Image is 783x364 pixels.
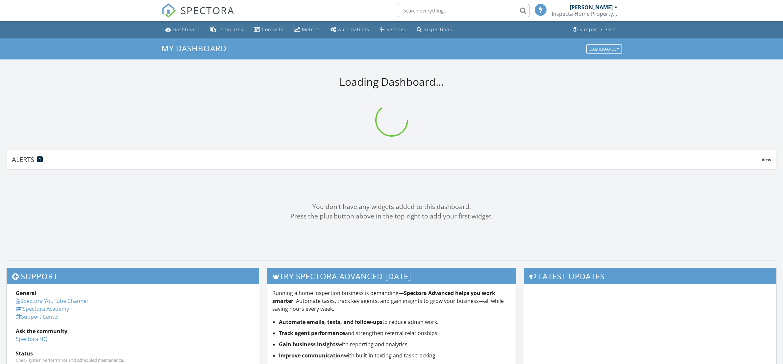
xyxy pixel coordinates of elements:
div: Support Center [579,26,618,33]
a: Dashboard [163,24,203,36]
strong: Automate emails, texts, and follow-ups [279,318,382,326]
div: Inspections [424,26,452,33]
img: The Best Home Inspection Software - Spectora [161,3,176,18]
div: Contacts [262,26,283,33]
div: Templates [218,26,243,33]
a: SPECTORA [161,9,234,23]
strong: Track agent performance [279,330,345,337]
h3: Support [7,268,259,284]
a: Settings [377,24,409,36]
a: Metrics [291,24,323,36]
div: Settings [386,26,406,33]
a: Support Center [16,313,60,320]
div: Metrics [302,26,320,33]
a: Support Center [570,24,621,36]
a: Automations (Basic) [328,24,372,36]
div: Check system performance and scheduled maintenance. [16,357,250,363]
li: and strengthen referral relationships. [279,329,510,337]
input: Search everything... [398,4,529,17]
a: Spectora YouTube Channel [16,297,88,305]
h3: Latest Updates [524,268,776,284]
span: My Dashboard [161,43,227,54]
li: with built-in texting and task tracking. [279,352,510,359]
div: Status [16,350,250,357]
div: Press the plus button above in the top right to add your first widget. [7,212,776,221]
strong: General [16,289,37,297]
a: Templates [208,24,246,36]
div: Alerts [12,155,762,164]
a: Contacts [251,24,286,36]
div: Dashboard [173,26,200,33]
li: to reduce admin work. [279,318,510,326]
span: View [762,157,771,163]
div: [PERSON_NAME] [570,4,613,11]
a: Inspections [414,24,455,36]
div: Dashboards [589,47,619,51]
div: Inspecta-Home Property Inspections [552,11,618,17]
p: Running a home inspection business is demanding— . Automate tasks, track key agents, and gain ins... [272,289,510,313]
a: Spectora Academy [16,305,69,312]
h3: Try spectora advanced [DATE] [267,268,515,284]
li: with reporting and analytics. [279,340,510,348]
button: Dashboards [586,44,622,54]
a: Spectora HQ [16,335,47,343]
strong: Spectora Advanced helps you work smarter [272,289,495,305]
span: 1 [39,157,41,162]
div: Ask the community [16,327,250,335]
span: SPECTORA [181,3,234,17]
strong: Improve communication [279,352,344,359]
strong: Gain business insights [279,341,338,348]
div: You don't have any widgets added to this dashboard. [7,202,776,212]
div: Automations [338,26,369,33]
